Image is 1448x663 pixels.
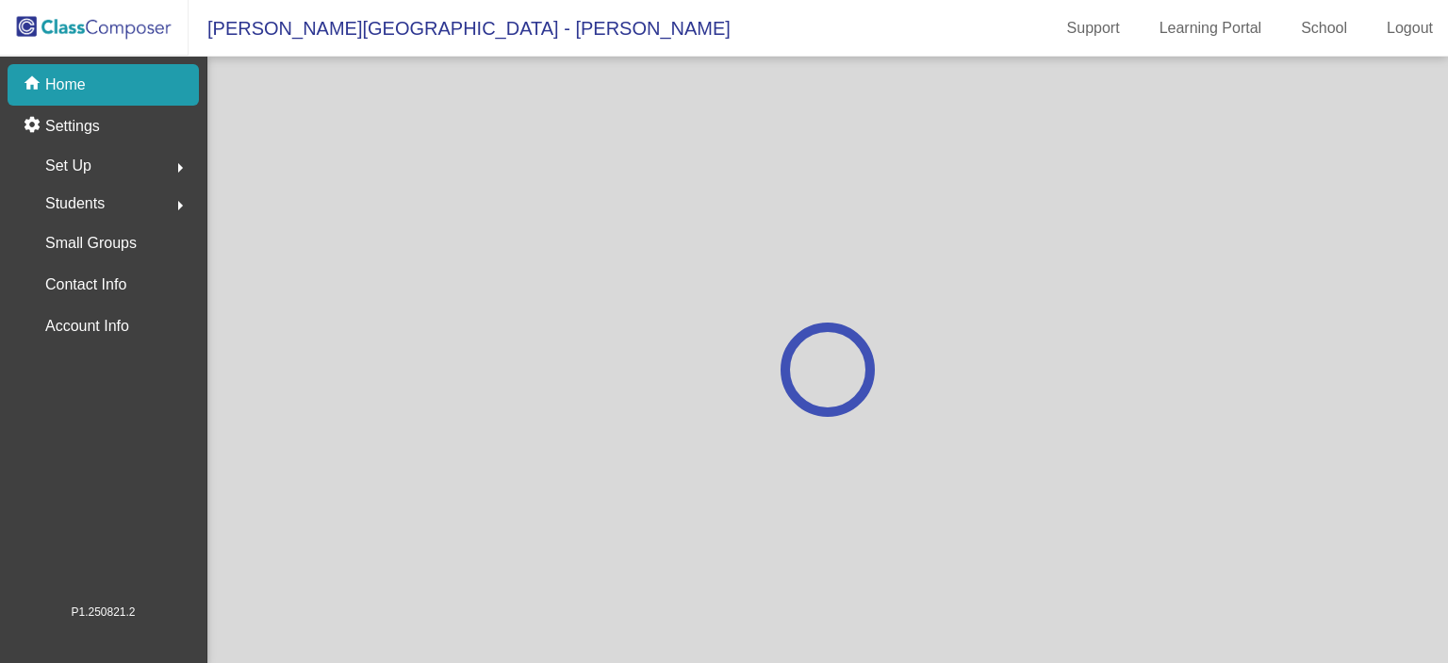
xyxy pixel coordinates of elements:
a: Support [1052,13,1135,43]
mat-icon: arrow_right [169,157,191,179]
p: Small Groups [45,230,137,257]
p: Settings [45,115,100,138]
a: Learning Portal [1144,13,1277,43]
p: Contact Info [45,272,126,298]
span: Set Up [45,153,91,179]
mat-icon: home [23,74,45,96]
a: Logout [1372,13,1448,43]
mat-icon: arrow_right [169,194,191,217]
p: Home [45,74,86,96]
span: [PERSON_NAME][GEOGRAPHIC_DATA] - [PERSON_NAME] [189,13,731,43]
mat-icon: settings [23,115,45,138]
span: Students [45,191,105,217]
p: Account Info [45,313,129,340]
a: School [1286,13,1362,43]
